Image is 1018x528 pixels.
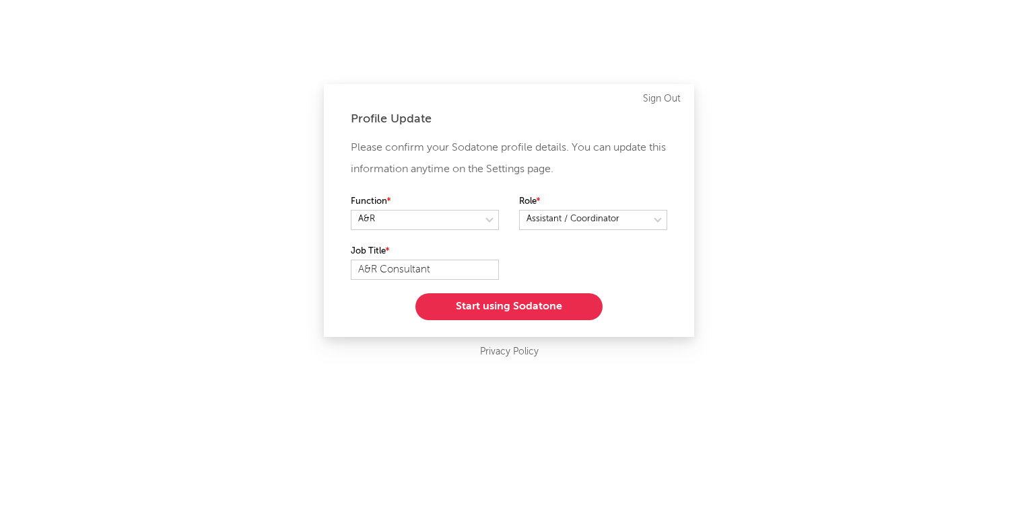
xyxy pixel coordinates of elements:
[351,194,499,210] label: Function
[351,137,667,180] p: Please confirm your Sodatone profile details. You can update this information anytime on the Sett...
[643,91,681,107] a: Sign Out
[519,194,667,210] label: Role
[480,344,539,361] a: Privacy Policy
[415,293,603,320] button: Start using Sodatone
[351,111,667,127] div: Profile Update
[351,243,499,260] label: Job Title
